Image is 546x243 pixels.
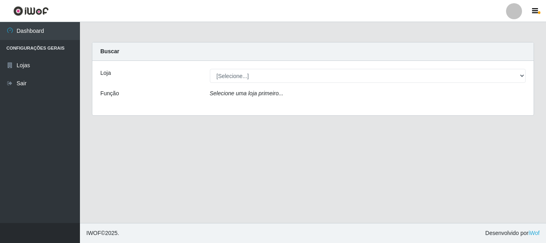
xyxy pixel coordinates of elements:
span: IWOF [86,230,101,236]
a: iWof [528,230,540,236]
span: Desenvolvido por [485,229,540,237]
i: Selecione uma loja primeiro... [210,90,283,96]
label: Loja [100,69,111,77]
strong: Buscar [100,48,119,54]
label: Função [100,89,119,98]
span: © 2025 . [86,229,119,237]
img: CoreUI Logo [13,6,49,16]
